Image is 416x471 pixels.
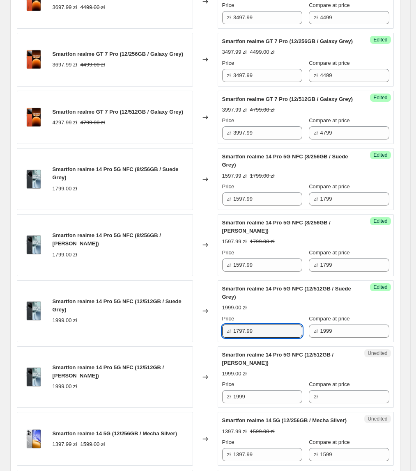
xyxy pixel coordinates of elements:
[53,440,77,448] div: 1397.99 zł
[250,48,275,56] strike: 4499.00 zł
[309,439,350,445] span: Compare at price
[309,249,350,256] span: Compare at price
[368,416,387,422] span: Unedited
[222,316,234,322] span: Price
[309,60,350,66] span: Compare at price
[309,117,350,123] span: Compare at price
[373,37,387,43] span: Edited
[250,172,275,180] strike: 1799.00 zł
[314,393,317,400] span: zł
[227,262,231,268] span: zł
[222,417,347,423] span: Smartfon realme 14 5G (12/256GB / Mecha Silver)
[314,451,317,457] span: zł
[53,51,184,57] span: Smartfon realme GT 7 Pro (12/256GB / Galaxy Grey)
[80,119,105,127] strike: 4799.00 zł
[222,38,353,44] span: Smartfon realme GT 7 Pro (12/256GB / Galaxy Grey)
[227,451,231,457] span: zł
[227,72,231,78] span: zł
[309,183,350,190] span: Compare at price
[250,428,275,436] strike: 1599.00 zł
[21,365,46,389] img: 20399_14_Pro_5G_Yellow_PDP_front-and-back_80x.png
[222,60,234,66] span: Price
[314,72,317,78] span: zł
[80,440,105,448] strike: 1599.00 zł
[222,48,247,56] div: 3497.99 zł
[53,382,77,391] div: 1999.00 zł
[21,233,46,257] img: 20399_14_Pro_5G_Yellow_PDP_front-and-back_80x.png
[53,185,77,193] div: 1799.00 zł
[227,328,231,334] span: zł
[373,152,387,158] span: Edited
[53,109,184,115] span: Smartfon realme GT 7 Pro (12/512GB / Galaxy Grey)
[222,428,247,436] div: 1397.99 zł
[314,130,317,136] span: zł
[222,2,234,8] span: Price
[222,439,234,445] span: Price
[373,94,387,101] span: Edited
[373,284,387,290] span: Edited
[314,262,317,268] span: zł
[222,249,234,256] span: Price
[222,219,331,234] span: Smartfon realme 14 Pro 5G NFC (8/256GB / [PERSON_NAME])
[53,119,77,127] div: 4297.99 zł
[53,298,182,313] span: Smartfon realme 14 Pro 5G NFC (12/512GB / Suede Grey)
[222,96,353,102] span: Smartfon realme GT 7 Pro (12/512GB / Galaxy Grey)
[373,218,387,224] span: Edited
[309,316,350,322] span: Compare at price
[53,430,177,437] span: Smartfon realme 14 5G (12/256GB / Mecha Silver)
[21,299,46,323] img: 20399_14_Pro_5G_Yellow_PDP_front-and-back_80x.png
[21,167,46,192] img: 20399_14_Pro_5G_Yellow_PDP_front-and-back_80x.png
[53,166,179,181] span: Smartfon realme 14 Pro 5G NFC (8/256GB / Suede Grey)
[53,364,164,379] span: Smartfon realme 14 Pro 5G NFC (12/512GB / [PERSON_NAME])
[227,130,231,136] span: zł
[309,2,350,8] span: Compare at price
[309,381,350,387] span: Compare at price
[222,172,247,180] div: 1597.99 zł
[53,251,77,259] div: 1799.00 zł
[222,286,351,300] span: Smartfon realme 14 Pro 5G NFC (12/512GB / Suede Grey)
[53,3,77,11] div: 3697.99 zł
[222,370,247,378] div: 1999.00 zł
[53,61,77,69] div: 3697.99 zł
[314,196,317,202] span: zł
[80,3,105,11] strike: 4499.00 zł
[222,304,247,312] div: 1999.00 zł
[314,14,317,21] span: zł
[21,47,46,72] img: 19663_GT7_Pro_Mars_Orange_PDP_front-and-back_80x.png
[222,106,247,114] div: 3997.99 zł
[222,352,334,366] span: Smartfon realme 14 Pro 5G NFC (12/512GB / [PERSON_NAME])
[222,183,234,190] span: Price
[222,117,234,123] span: Price
[222,153,348,168] span: Smartfon realme 14 Pro 5G NFC (8/256GB / Suede Grey)
[227,196,231,202] span: zł
[314,328,317,334] span: zł
[222,381,234,387] span: Price
[21,105,46,130] img: 19663_GT7_Pro_Mars_Orange_PDP_front-and-back_80x.png
[227,393,231,400] span: zł
[80,61,105,69] strike: 4499.00 zł
[222,238,247,246] div: 1597.99 zł
[53,316,77,325] div: 1999.00 zł
[21,427,46,451] img: 20826_realme-14-5g-1_80x.png
[250,238,275,246] strike: 1799.00 zł
[227,14,231,21] span: zł
[53,232,161,247] span: Smartfon realme 14 Pro 5G NFC (8/256GB / [PERSON_NAME])
[250,106,275,114] strike: 4799.00 zł
[368,350,387,357] span: Unedited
